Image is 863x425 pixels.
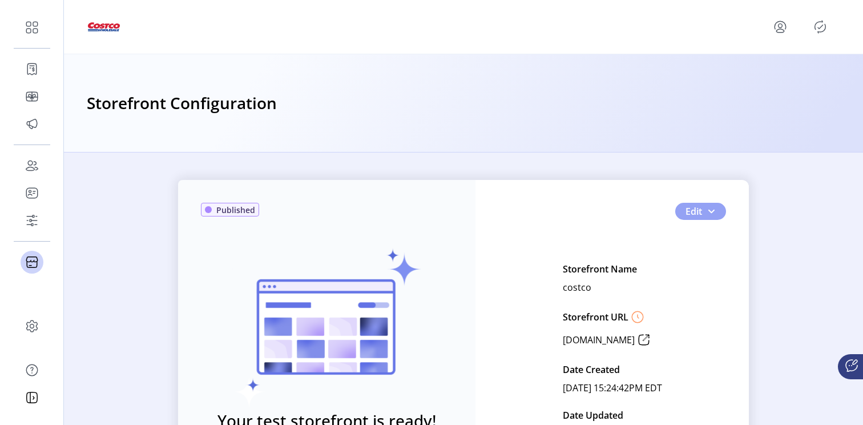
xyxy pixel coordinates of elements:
[87,91,277,116] h3: Storefront Configuration
[563,260,637,278] p: Storefront Name
[563,379,662,397] p: [DATE] 15:24:42PM EDT
[563,360,620,379] p: Date Created
[87,11,121,43] img: logo
[563,333,635,347] p: [DOMAIN_NAME]
[216,204,255,216] span: Published
[563,278,591,296] p: costco
[563,406,623,424] p: Date Updated
[771,18,789,36] button: menu
[811,18,829,36] button: Publisher Panel
[563,310,628,324] p: Storefront URL
[675,203,726,220] button: Edit
[685,205,702,218] span: Edit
